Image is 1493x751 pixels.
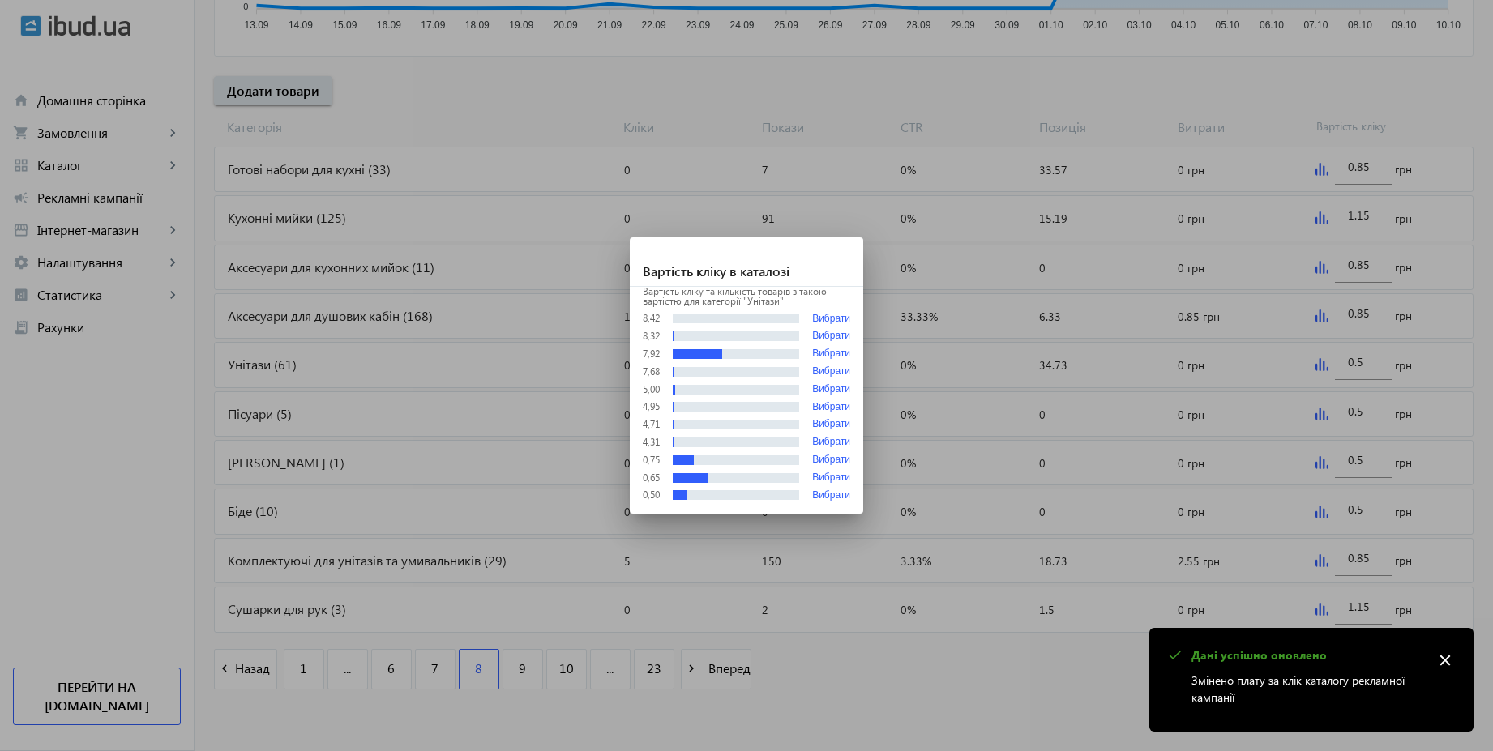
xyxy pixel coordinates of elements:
h1: Вартість кліку в каталозі [630,237,863,287]
div: 7,68 [643,367,660,377]
button: Вибрати [812,366,850,378]
div: 8,32 [643,331,660,341]
mat-icon: close [1433,648,1457,672]
button: Вибрати [812,384,850,395]
div: 0,75 [643,455,660,465]
div: 0,50 [643,490,660,500]
div: 0,65 [643,473,660,483]
button: Вибрати [812,331,850,342]
button: Вибрати [812,419,850,430]
button: Вибрати [812,454,850,466]
div: 4,31 [643,437,660,447]
p: Змінено плату за клік каталогу рекламної кампанії [1191,672,1423,706]
div: 4,95 [643,402,660,412]
button: Вибрати [812,437,850,448]
button: Вибрати [812,490,850,501]
div: 8,42 [643,314,660,323]
button: Вибрати [812,348,850,360]
button: Вибрати [812,402,850,413]
mat-icon: check [1164,645,1185,666]
p: Дані успішно оновлено [1191,647,1423,664]
div: 5,00 [643,385,660,395]
p: Вартість кліку та кількість товарів з такою вартістю для категорії "Унітази" [643,287,850,306]
button: Вибрати [812,472,850,484]
div: 7,92 [643,349,660,359]
button: Вибрати [812,313,850,325]
div: 4,71 [643,420,660,429]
